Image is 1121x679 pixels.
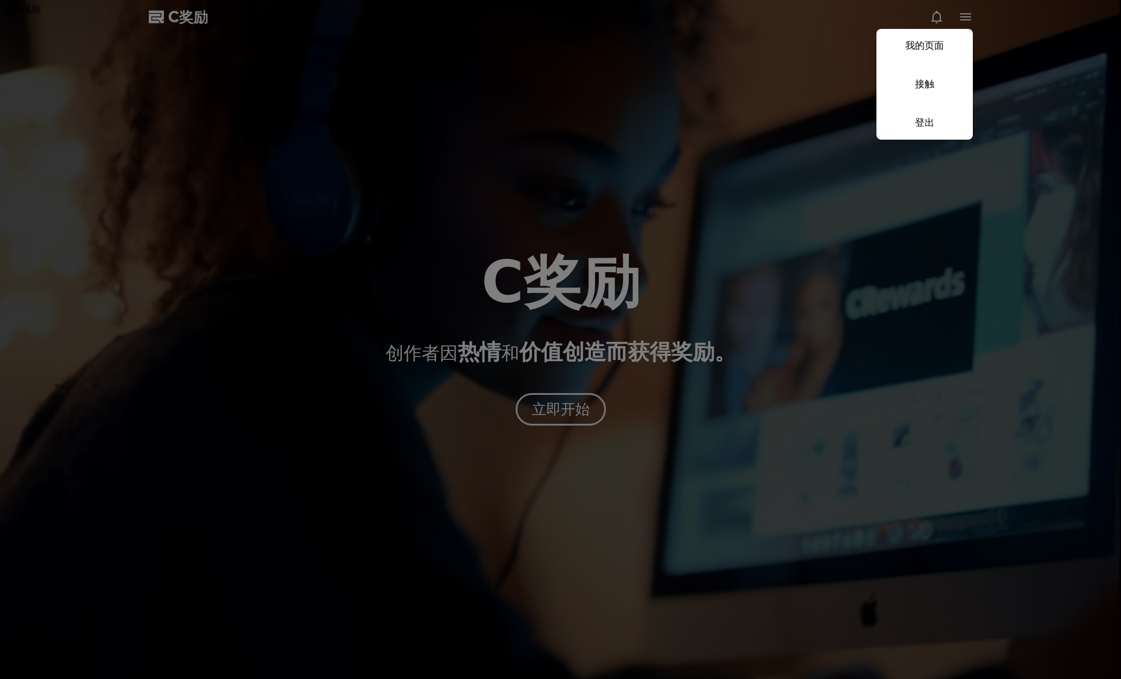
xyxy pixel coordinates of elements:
a: 我的页面 [876,29,973,63]
font: 我的页面 [905,40,944,51]
a: 接触 [876,67,973,101]
button: 我的页面 接触 登出 [876,29,973,140]
a: 登出 [876,106,973,140]
font: 登出 [915,117,934,128]
font: 接触 [915,78,934,90]
font: 下载视频 [2,4,41,15]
